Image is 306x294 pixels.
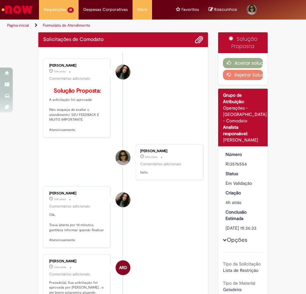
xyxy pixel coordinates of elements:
[223,280,255,286] b: Tipo de Material
[54,265,66,269] time: 29/09/2025 15:36:33
[49,212,105,242] p: Olá, Trava aberta por 10 minutos, gentileza informar quando finalizar Atenciosamente
[116,260,130,275] div: Aldair Rodrigues Da Silva
[67,7,74,13] span: 21
[116,192,130,207] div: Desiree da Silva Germano
[226,161,261,167] div: R13576554
[49,259,105,263] div: [PERSON_NAME]
[195,36,203,44] button: Adicionar anexos
[49,272,90,277] small: Comentários adicionais
[49,76,90,81] small: Comentários adicionais
[223,70,263,80] button: Rejeitar Solução
[49,88,105,133] p: A solicitação foi aprovada! Não esqueça de avaliar o atendimento! SEU FEEDBACK É MUITO IMPORTANTE...
[54,69,66,73] span: 13m atrás
[223,92,263,105] div: Grupo de Atribuição:
[221,190,266,196] dt: Criação
[214,6,237,12] span: Rascunhos
[54,265,66,269] span: 33m atrás
[49,192,105,195] div: [PERSON_NAME]
[54,197,66,201] time: 29/09/2025 15:38:43
[116,150,130,165] div: Nicole Ingrid Andrade Nogueira
[223,287,241,292] span: Geladeira
[54,197,66,201] span: 31m atrás
[145,155,157,159] time: 29/09/2025 15:48:11
[221,170,266,177] dt: Status
[221,209,266,222] dt: Conclusão Estimada
[226,200,241,205] time: 29/09/2025 12:23:16
[209,6,237,12] a: No momento, sua lista de rascunhos tem 0 Itens
[145,155,157,159] span: 22m atrás
[43,23,90,28] a: Formulário de Atendimento
[7,23,29,28] a: Página inicial
[5,20,148,31] ul: Trilhas de página
[43,37,103,43] h2: Solicitações de Comodato Histórico de tíquete
[223,137,263,143] div: [PERSON_NAME]
[226,200,241,205] span: 4h atrás
[44,6,66,13] span: Requisições
[119,260,127,275] span: ARD
[223,58,263,68] button: Aceitar solução
[140,170,196,175] p: feito
[116,65,130,79] div: Desiree da Silva Germano
[226,199,261,206] div: 29/09/2025 12:23:16
[223,267,258,273] span: Lista de Restrição
[54,87,101,94] b: Solução Proposta:
[54,69,66,73] time: 29/09/2025 15:56:37
[218,32,268,53] div: Solução Proposta
[49,204,90,209] small: Comentários adicionais
[223,261,261,267] b: Tipo da Solicitação
[137,6,147,13] span: More
[140,149,196,153] div: [PERSON_NAME]
[223,124,263,137] div: Analista responsável:
[226,225,261,231] div: [DATE] 15:36:33
[49,64,105,68] div: [PERSON_NAME]
[181,6,199,13] span: Favoritos
[226,180,261,186] div: Em Validação
[223,105,263,124] div: Operações - [GEOGRAPHIC_DATA] - Comodato
[83,6,128,13] span: Despesas Corporativas
[140,161,181,167] small: Comentários adicionais
[1,3,34,16] img: ServiceNow
[221,151,266,158] dt: Número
